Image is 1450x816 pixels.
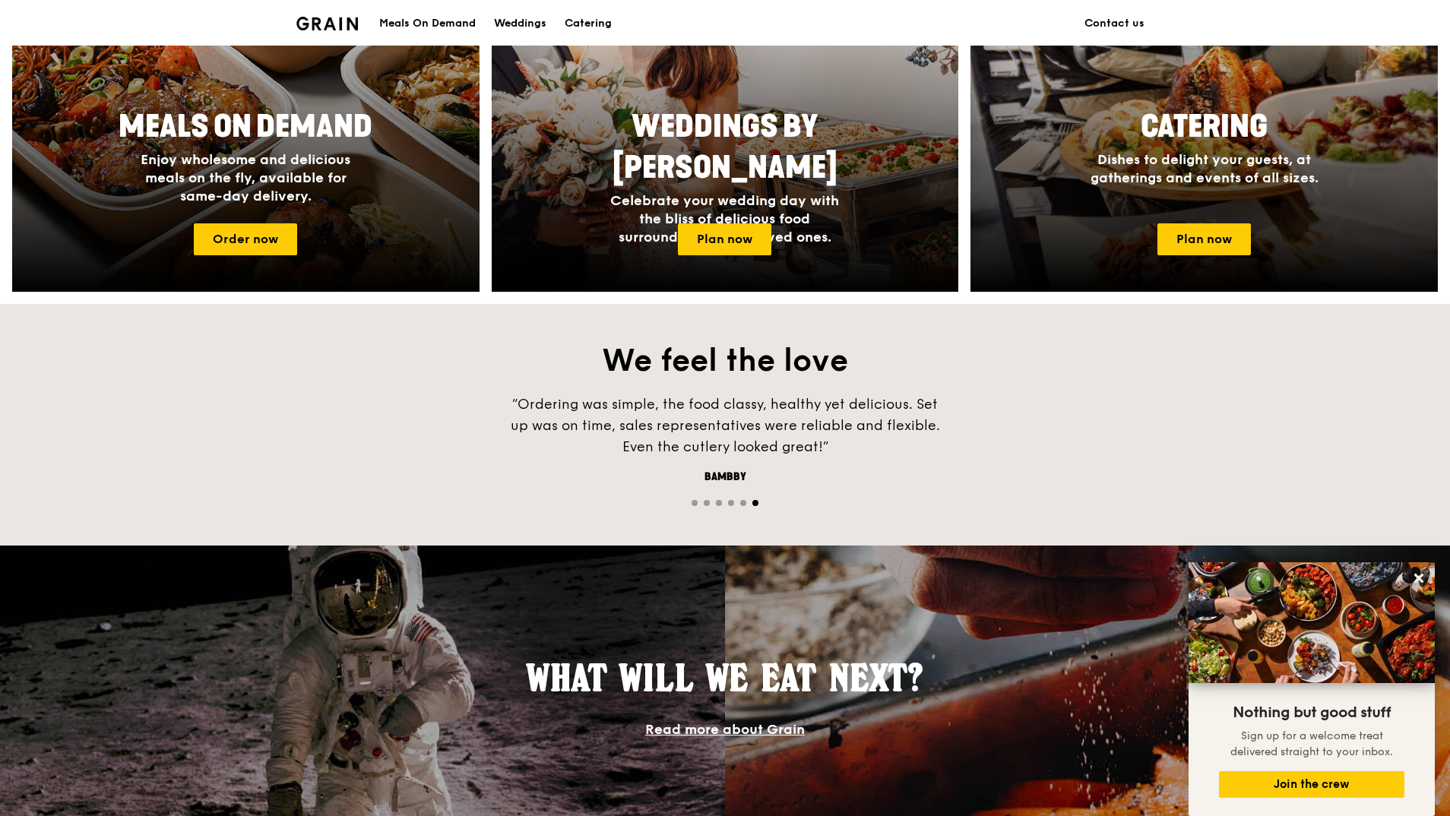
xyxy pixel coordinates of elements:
a: Contact us [1075,1,1154,46]
button: Join the crew [1219,771,1404,798]
span: What will we eat next? [527,656,923,700]
img: Grain [296,17,358,30]
span: Enjoy wholesome and delicious meals on the fly, available for same-day delivery. [141,151,350,204]
a: Plan now [1157,223,1251,255]
span: Go to slide 5 [740,500,746,506]
a: Catering [556,1,621,46]
div: Catering [565,1,612,46]
span: Dishes to delight your guests, at gatherings and events of all sizes. [1091,151,1319,186]
span: Celebrate your wedding day with the bliss of delicious food surrounded by your loved ones. [610,192,839,245]
span: Nothing but good stuff [1233,704,1391,722]
a: Weddings [485,1,556,46]
a: Plan now [678,223,771,255]
span: Sign up for a welcome treat delivered straight to your inbox. [1230,729,1393,758]
div: Weddings [494,1,546,46]
span: Meals On Demand [119,109,372,145]
span: Go to slide 6 [752,500,758,506]
a: Order now [194,223,297,255]
div: Bambby [497,470,953,485]
button: Close [1407,566,1431,590]
div: “Ordering was simple, the food classy, healthy yet delicious. Set up was on time, sales represent... [497,394,953,457]
span: Catering [1141,109,1268,145]
span: Weddings by [PERSON_NAME] [613,109,837,186]
span: Go to slide 1 [692,500,698,506]
div: Meals On Demand [379,1,476,46]
a: Read more about Grain [645,721,805,738]
span: Go to slide 4 [728,500,734,506]
span: Go to slide 2 [704,500,710,506]
span: Go to slide 3 [716,500,722,506]
img: DSC07876-Edit02-Large.jpeg [1189,562,1435,683]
